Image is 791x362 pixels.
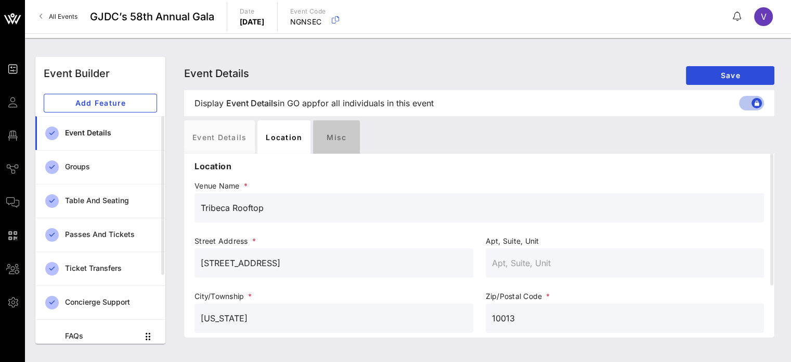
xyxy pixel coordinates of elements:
[44,94,157,113] button: Add Feature
[35,150,165,184] a: Groups
[35,218,165,252] a: Passes and Tickets
[240,17,265,27] p: [DATE]
[65,230,157,239] div: Passes and Tickets
[53,98,148,107] span: Add Feature
[486,236,764,246] span: Apt, Suite, Unit
[313,120,360,154] div: Misc
[290,6,326,17] p: Event Code
[65,129,157,138] div: Event Details
[761,11,767,22] span: V
[240,6,265,17] p: Date
[35,319,165,353] a: FAQs
[44,66,110,81] div: Event Builder
[35,116,165,150] a: Event Details
[194,97,434,109] span: Display in GO app
[49,13,77,20] span: All Events
[486,291,764,302] span: Zip/Postal Code
[65,264,157,273] div: Ticket Transfers
[184,67,249,80] span: Event Details
[65,163,157,171] div: Groups
[65,298,157,307] div: Concierge Support
[290,17,326,27] p: NGNSEC
[492,310,758,327] input: Zip/Postal Code
[194,291,473,302] span: City/Township
[754,7,773,26] div: V
[257,120,310,154] div: Location
[201,255,467,271] input: Street Address
[90,9,214,24] span: GJDC’s 58th Annual Gala
[686,66,774,85] button: Save
[201,310,467,327] input: City/Township
[201,199,758,216] input: Venue Name
[694,71,766,80] span: Save
[35,285,165,319] a: Concierge Support
[65,332,138,341] div: FAQs
[33,8,84,25] a: All Events
[194,181,764,191] span: Venue Name
[35,184,165,218] a: Table and Seating
[194,160,764,172] p: Location
[65,196,157,205] div: Table and Seating
[194,236,473,246] span: Street Address
[184,120,255,154] div: Event Details
[492,255,758,271] input: Apt, Suite, Unit
[226,97,278,109] span: Event Details
[317,97,434,109] span: for all individuals in this event
[35,252,165,285] a: Ticket Transfers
